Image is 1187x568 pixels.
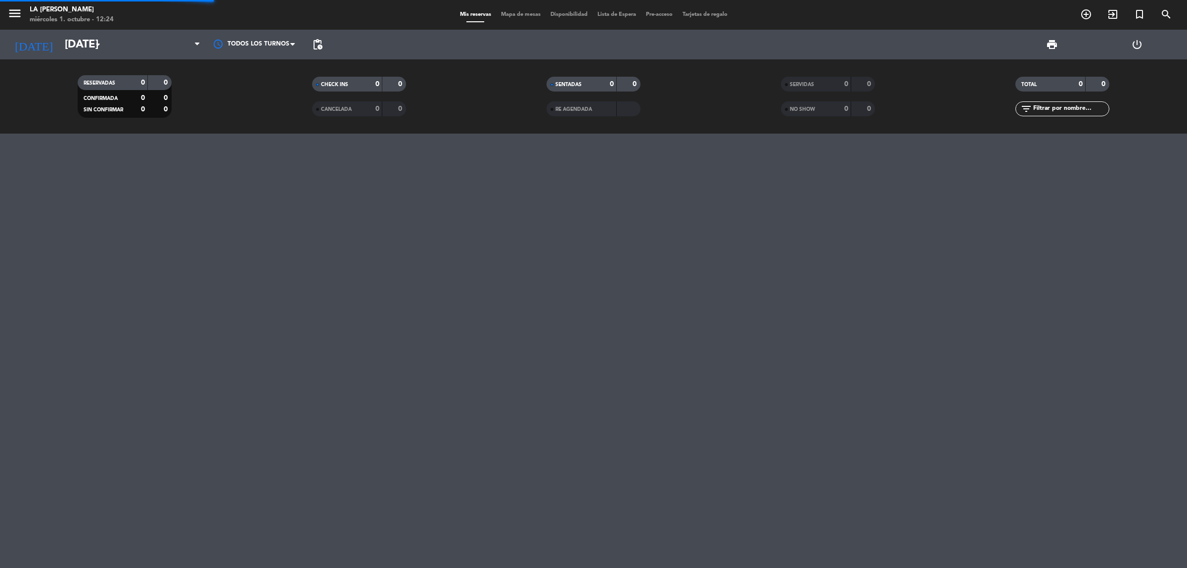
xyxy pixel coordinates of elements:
[633,81,639,88] strong: 0
[555,82,582,87] span: SENTADAS
[92,39,104,50] i: arrow_drop_down
[1080,8,1092,20] i: add_circle_outline
[398,105,404,112] strong: 0
[1079,81,1083,88] strong: 0
[375,81,379,88] strong: 0
[1095,30,1180,59] div: LOG OUT
[141,106,145,113] strong: 0
[141,95,145,101] strong: 0
[1020,103,1032,115] i: filter_list
[496,12,546,17] span: Mapa de mesas
[555,107,592,112] span: RE AGENDADA
[1046,39,1058,50] span: print
[84,107,123,112] span: SIN CONFIRMAR
[164,95,170,101] strong: 0
[84,81,115,86] span: RESERVADAS
[867,105,873,112] strong: 0
[455,12,496,17] span: Mis reservas
[164,106,170,113] strong: 0
[610,81,614,88] strong: 0
[30,5,114,15] div: LA [PERSON_NAME]
[641,12,678,17] span: Pre-acceso
[1131,39,1143,50] i: power_settings_new
[1032,103,1109,114] input: Filtrar por nombre...
[593,12,641,17] span: Lista de Espera
[375,105,379,112] strong: 0
[1134,8,1145,20] i: turned_in_not
[398,81,404,88] strong: 0
[164,79,170,86] strong: 0
[312,39,323,50] span: pending_actions
[844,105,848,112] strong: 0
[84,96,118,101] span: CONFIRMADA
[1021,82,1037,87] span: TOTAL
[1101,81,1107,88] strong: 0
[678,12,732,17] span: Tarjetas de regalo
[30,15,114,25] div: miércoles 1. octubre - 12:24
[7,6,22,24] button: menu
[546,12,593,17] span: Disponibilidad
[1107,8,1119,20] i: exit_to_app
[790,107,815,112] span: NO SHOW
[1160,8,1172,20] i: search
[321,82,348,87] span: CHECK INS
[321,107,352,112] span: CANCELADA
[867,81,873,88] strong: 0
[7,34,60,55] i: [DATE]
[844,81,848,88] strong: 0
[790,82,814,87] span: SERVIDAS
[141,79,145,86] strong: 0
[7,6,22,21] i: menu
